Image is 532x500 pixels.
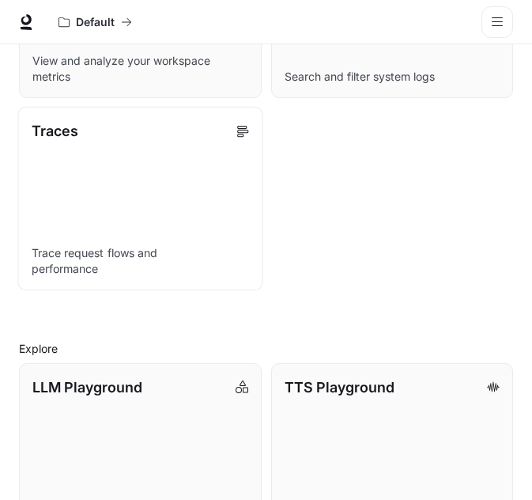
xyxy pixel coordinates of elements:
button: All workspaces [51,6,139,38]
p: View and analyze your workspace metrics [32,53,248,85]
a: TracesTrace request flows and performance [17,107,262,290]
p: Traces [32,120,79,142]
p: Search and filter system logs [285,69,500,85]
p: Trace request flows and performance [32,244,249,276]
p: Default [76,16,115,29]
p: LLM Playground [32,377,142,398]
p: TTS Playground [285,377,394,398]
h2: Explore [19,340,513,357]
button: open drawer [481,6,513,38]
